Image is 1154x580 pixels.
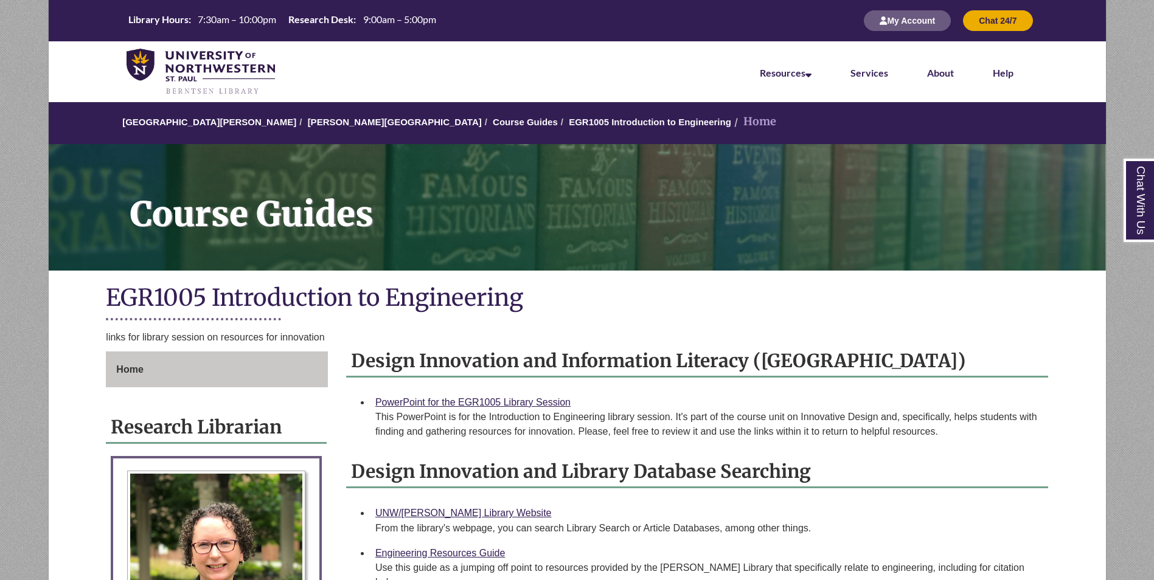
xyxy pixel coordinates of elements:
[927,67,954,78] a: About
[198,13,276,25] span: 7:30am – 10:00pm
[864,10,951,31] button: My Account
[308,117,482,127] a: [PERSON_NAME][GEOGRAPHIC_DATA]
[117,144,1106,255] h1: Course Guides
[493,117,558,127] a: Course Guides
[106,283,1048,315] h1: EGR1005 Introduction to Engineering
[106,412,327,444] h2: Research Librarian
[123,13,441,28] table: Hours Today
[127,49,276,96] img: UNWSP Library Logo
[375,521,1038,536] div: From the library's webpage, you can search Library Search or Article Databases, among other things.
[760,67,812,78] a: Resources
[569,117,731,127] a: EGR1005 Introduction to Engineering
[375,410,1038,439] div: This PowerPoint is for the Introduction to Engineering library session. It's part of the course u...
[963,15,1032,26] a: Chat 24/7
[123,13,193,26] th: Library Hours:
[375,397,571,407] a: PowerPoint for the EGR1005 Library Session
[993,67,1013,78] a: Help
[346,456,1048,488] h2: Design Innovation and Library Database Searching
[375,508,552,518] a: UNW/[PERSON_NAME] Library Website
[346,345,1048,378] h2: Design Innovation and Information Literacy ([GEOGRAPHIC_DATA])
[375,548,505,558] a: Engineering Resources Guide
[123,13,441,29] a: Hours Today
[122,117,296,127] a: [GEOGRAPHIC_DATA][PERSON_NAME]
[106,332,324,342] span: links for library session on resources for innovation
[363,13,436,25] span: 9:00am – 5:00pm
[864,15,951,26] a: My Account
[850,67,888,78] a: Services
[283,13,358,26] th: Research Desk:
[116,364,143,375] span: Home
[963,10,1032,31] button: Chat 24/7
[106,351,328,388] div: Guide Page Menu
[49,144,1106,271] a: Course Guides
[106,351,328,388] a: Home
[731,113,776,131] li: Home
